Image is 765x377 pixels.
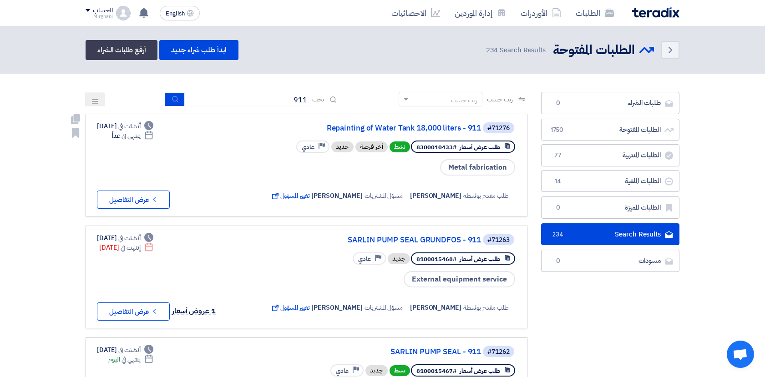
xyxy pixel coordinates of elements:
[416,367,456,375] span: #8100015467
[390,141,410,152] span: نشط
[541,92,679,114] a: طلبات الشراء0
[513,2,568,24] a: الأوردرات
[568,2,621,24] a: الطلبات
[552,177,563,186] span: 14
[487,237,510,243] div: #71263
[97,302,170,321] button: عرض التفاصيل
[552,230,563,239] span: 234
[487,95,513,104] span: رتب حسب
[541,170,679,192] a: الطلبات الملغية14
[172,306,216,317] span: 1 عروض أسعار
[159,40,238,60] a: ابدأ طلب شراء جديد
[451,96,477,105] div: رتب حسب
[108,355,153,364] div: اليوم
[299,236,481,244] a: SARLIN PUMP SEAL GRUNDFOS - 911
[122,131,140,141] span: ينتهي في
[97,191,170,209] button: عرض التفاصيل
[160,6,200,20] button: English
[93,7,112,15] div: الحساب
[299,348,481,356] a: SARLIN PUMP SEAL - 911
[299,124,481,132] a: Repainting of Water Tank 18,000 liters - 911
[463,303,509,312] span: طلب مقدم بواسطة
[541,223,679,246] a: Search Results234
[355,141,388,152] div: أخر فرصة
[486,45,546,55] span: Search Results
[460,143,500,151] span: طلب عرض أسعار
[365,191,403,201] span: مسؤل المشتريات
[97,233,153,243] div: [DATE]
[302,143,314,151] span: عادي
[166,10,185,17] span: English
[118,121,140,131] span: أنشئت في
[384,2,447,24] a: الاحصائيات
[121,243,140,252] span: إنتهت في
[358,255,371,263] span: عادي
[365,365,388,376] div: جديد
[460,255,500,263] span: طلب عرض أسعار
[410,191,461,201] span: [PERSON_NAME]
[541,196,679,219] a: الطلبات المميزة0
[416,143,456,151] span: #8300010433
[388,253,410,264] div: جديد
[552,99,563,108] span: 0
[118,345,140,355] span: أنشئت في
[390,365,410,376] span: نشط
[270,191,310,201] span: تغيير المسؤول
[404,271,515,287] span: External equipment service
[410,303,461,312] span: [PERSON_NAME]
[552,256,563,266] span: 0
[440,159,515,176] span: Metal fabrication
[122,355,140,364] span: ينتهي في
[541,119,679,141] a: الطلبات المفتوحة1750
[185,93,312,106] input: ابحث بعنوان أو رقم الطلب
[416,255,456,263] span: #8100015468
[487,349,510,355] div: #71262
[86,40,157,60] a: أرفع طلبات الشراء
[97,345,153,355] div: [DATE]
[86,14,112,19] div: Mirghani
[331,141,354,152] div: جديد
[552,126,563,135] span: 1750
[311,191,363,201] span: [PERSON_NAME]
[463,191,509,201] span: طلب مقدم بواسطة
[112,131,153,141] div: غداً
[97,121,153,131] div: [DATE]
[727,341,754,368] a: Open chat
[541,250,679,272] a: مسودات0
[447,2,513,24] a: إدارة الموردين
[486,45,498,55] span: 234
[487,125,510,131] div: #71276
[312,95,324,104] span: بحث
[552,203,563,212] span: 0
[632,7,679,18] img: Teradix logo
[336,367,349,375] span: عادي
[118,233,140,243] span: أنشئت في
[311,303,363,312] span: [PERSON_NAME]
[116,6,131,20] img: profile_test.png
[541,144,679,166] a: الطلبات المنتهية77
[553,41,635,59] h2: الطلبات المفتوحة
[270,303,310,312] span: تغيير المسؤول
[99,243,153,252] div: [DATE]
[460,367,500,375] span: طلب عرض أسعار
[552,151,563,160] span: 77
[365,303,403,312] span: مسؤل المشتريات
